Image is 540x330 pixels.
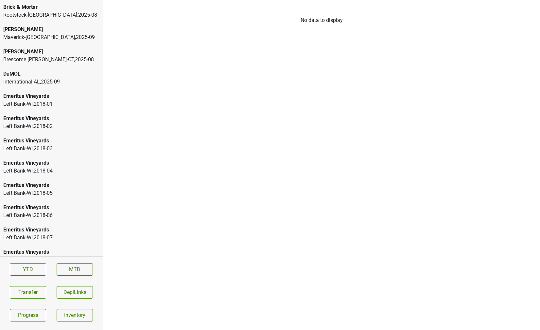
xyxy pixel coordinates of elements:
[3,211,99,219] div: Left Bank-WI , 2018 - 06
[10,263,46,276] a: YTD
[3,56,99,64] div: Brescome [PERSON_NAME]-CT , 2025 - 08
[10,309,46,321] a: Progress
[10,286,46,299] button: Transfer
[103,16,540,24] div: No data to display
[3,100,99,108] div: Left Bank-WI , 2018 - 01
[57,263,93,276] a: MTD
[3,48,99,56] div: [PERSON_NAME]
[3,11,99,19] div: Rootstock-[GEOGRAPHIC_DATA] , 2025 - 08
[3,248,99,256] div: Emeritus Vineyards
[3,167,99,175] div: Left Bank-WI , 2018 - 04
[57,286,93,299] button: DeplLinks
[3,33,99,41] div: Maverick-[GEOGRAPHIC_DATA] , 2025 - 09
[3,70,99,78] div: DuMOL
[3,78,99,86] div: International-AL , 2025 - 09
[3,159,99,167] div: Emeritus Vineyards
[3,226,99,234] div: Emeritus Vineyards
[3,189,99,197] div: Left Bank-WI , 2018 - 05
[3,256,99,264] div: Left Bank-WI , 2018 - 08
[3,122,99,130] div: Left Bank-WI , 2018 - 02
[3,234,99,242] div: Left Bank-WI , 2018 - 07
[3,137,99,145] div: Emeritus Vineyards
[3,204,99,211] div: Emeritus Vineyards
[3,26,99,33] div: [PERSON_NAME]
[3,181,99,189] div: Emeritus Vineyards
[3,115,99,122] div: Emeritus Vineyards
[3,3,99,11] div: Brick & Mortar
[3,92,99,100] div: Emeritus Vineyards
[57,309,93,321] a: Inventory
[3,145,99,153] div: Left Bank-WI , 2018 - 03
